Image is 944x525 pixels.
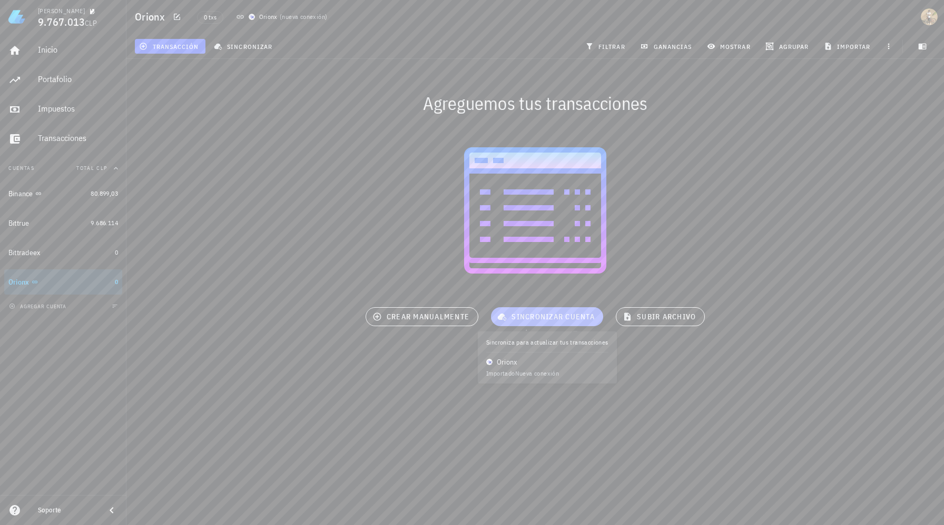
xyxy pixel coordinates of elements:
[85,18,97,28] span: CLP
[76,165,107,171] span: Total CLP
[375,312,469,321] span: crear manualmente
[11,303,66,310] span: agregar cuenta
[135,8,170,25] h1: Orionx
[4,38,122,63] a: Inicio
[761,39,815,54] button: agrupar
[921,8,938,25] div: avatar
[616,307,705,326] button: subir archivo
[259,12,278,22] div: Orionx
[642,42,692,51] span: ganancias
[4,210,122,236] a: Bittrue 9.686.114
[38,506,97,514] div: Soporte
[366,307,478,326] button: crear manualmente
[38,45,118,55] div: Inicio
[8,8,25,25] img: LedgiFi
[709,42,751,51] span: mostrar
[551,330,576,337] span: video
[38,7,85,15] div: [PERSON_NAME]
[216,42,272,51] span: sincronizar
[518,330,540,337] span: guía
[4,181,122,206] a: Binance 80.899,03
[826,42,871,51] span: importar
[4,240,122,265] a: Bittradeex 0
[4,67,122,93] a: Portafolio
[8,189,33,198] div: Binance
[38,74,118,84] div: Portafolio
[8,278,29,287] div: Orionx
[491,307,603,326] button: sincronizar cuenta
[703,39,757,54] button: mostrar
[6,301,71,311] button: agregar cuenta
[819,39,877,54] button: importar
[4,97,122,122] a: Impuestos
[38,15,85,29] span: 9.767.013
[4,269,122,295] a: Orionx 0
[282,13,325,21] span: nueva conexión
[768,42,809,51] span: agrupar
[499,312,595,321] span: sincronizar cuenta
[4,126,122,152] a: Transacciones
[91,219,118,227] span: 9.686.114
[135,39,205,54] button: transacción
[581,39,632,54] button: filtrar
[115,248,118,256] span: 0
[249,14,255,20] img: orionx
[38,133,118,143] div: Transacciones
[8,219,29,228] div: Bittrue
[546,328,581,339] a: video
[513,328,545,339] button: guía
[210,39,279,54] button: sincronizar
[280,12,327,22] span: ( )
[8,248,41,257] div: Bittradeex
[141,42,199,51] span: transacción
[4,156,122,181] button: CuentasTotal CLP
[204,12,217,23] span: 0 txs
[625,312,696,321] span: subir archivo
[91,189,118,197] span: 80.899,03
[38,104,118,114] div: Impuestos
[115,278,118,286] span: 0
[636,39,699,54] button: ganancias
[587,42,625,51] span: filtrar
